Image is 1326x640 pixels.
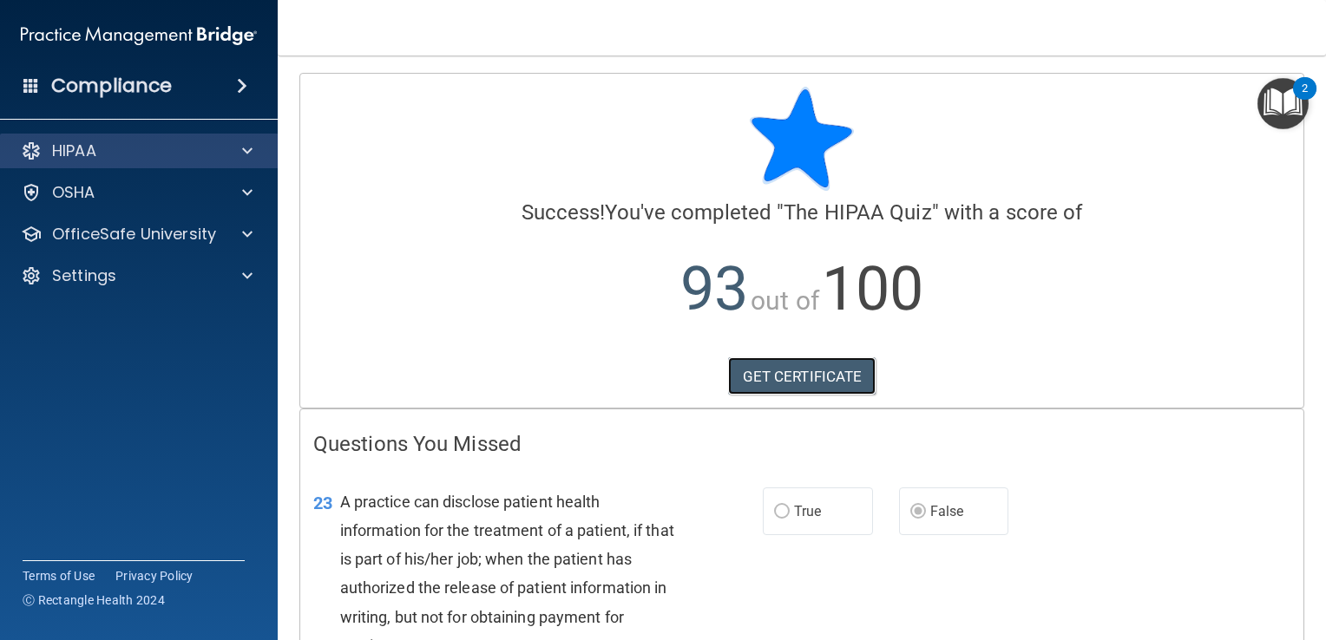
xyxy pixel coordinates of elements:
h4: Compliance [51,74,172,98]
span: Ⓒ Rectangle Health 2024 [23,591,165,609]
a: Settings [21,265,253,286]
input: True [774,506,790,519]
h4: Questions You Missed [313,433,1290,455]
a: OfficeSafe University [21,224,253,245]
input: False [910,506,926,519]
span: 23 [313,493,332,513]
span: False [930,503,964,519]
span: The HIPAA Quiz [784,200,931,225]
div: 2 [1302,88,1308,111]
span: True [794,503,821,519]
img: PMB logo [21,18,257,53]
h4: You've completed " " with a score of [313,201,1290,224]
a: HIPAA [21,140,253,161]
p: Settings [52,265,116,286]
button: Open Resource Center, 2 new notifications [1257,78,1309,129]
img: blue-star-rounded.9d042014.png [750,87,854,191]
p: HIPAA [52,140,96,161]
a: OSHA [21,182,253,203]
span: 100 [822,253,923,324]
a: GET CERTIFICATE [728,357,876,395]
span: out of [751,285,819,316]
p: OfficeSafe University [52,224,216,245]
a: Terms of Use [23,567,95,584]
span: Success! [522,200,606,225]
p: OSHA [52,182,95,203]
span: 93 [680,253,748,324]
a: Privacy Policy [115,567,194,584]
